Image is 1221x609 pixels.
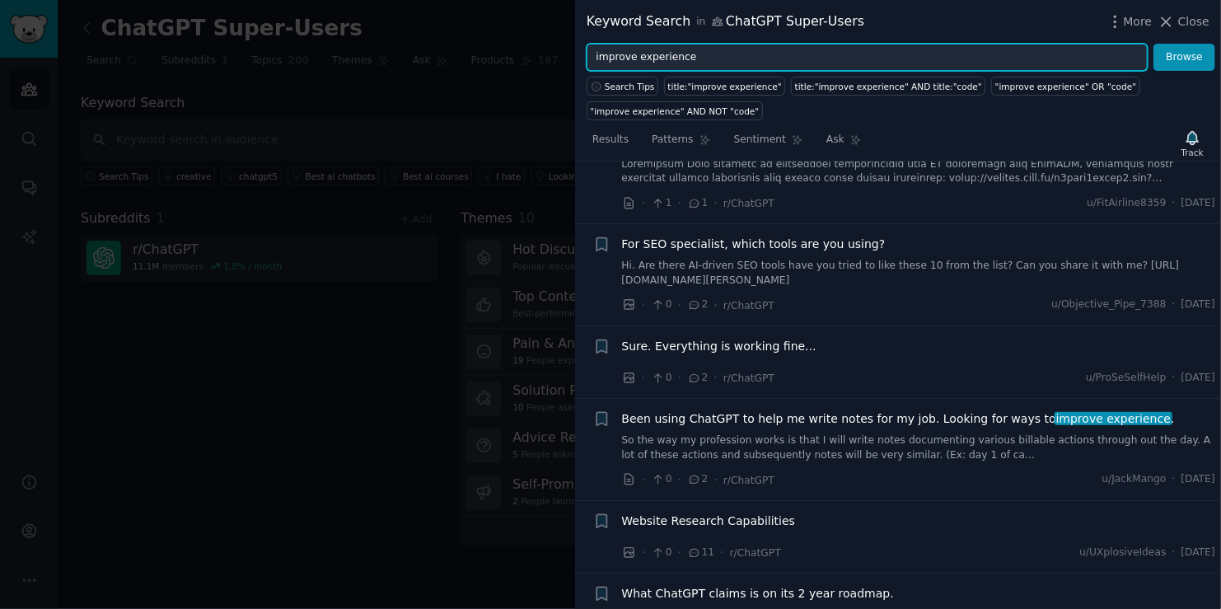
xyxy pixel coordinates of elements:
span: [DATE] [1181,196,1215,211]
span: · [1172,371,1176,386]
span: · [642,369,645,386]
a: "improve experience" AND NOT "code" [587,101,763,120]
a: title:"improve experience" AND title:"code" [791,77,985,96]
span: · [678,369,681,386]
span: · [678,471,681,489]
span: 0 [651,546,671,560]
span: 1 [687,196,708,211]
span: · [1172,297,1176,312]
span: 2 [687,297,708,312]
span: u/Objective_Pipe_7388 [1051,297,1166,312]
div: "improve experience" OR "code" [995,81,1136,92]
a: title:"improve experience" [664,77,785,96]
span: · [642,297,645,314]
div: Track [1181,147,1204,158]
a: "improve experience" OR "code" [991,77,1139,96]
input: Try a keyword related to your business [587,44,1148,72]
span: u/ProSeSelfHelp [1086,371,1167,386]
div: "improve experience" AND NOT "code" [591,105,760,117]
a: Ask [821,127,868,161]
a: Been using ChatGPT to help me write notes for my job. Looking for ways toimprove experience. [622,410,1175,428]
a: Hi. Are there AI-driven SEO tools have you tried to like these 10 from the list? Can you share it... [622,259,1216,288]
span: [DATE] [1181,371,1215,386]
div: Keyword Search ChatGPT Super-Users [587,12,864,32]
div: title:"improve experience" [668,81,782,92]
span: · [714,194,718,212]
button: Track [1176,126,1209,161]
span: · [714,369,718,386]
span: Been using ChatGPT to help me write notes for my job. Looking for ways to . [622,410,1175,428]
span: improve experience [1055,412,1172,425]
span: · [642,194,645,212]
span: Patterns [652,133,693,148]
span: u/UXplosiveIdeas [1079,546,1166,560]
span: 1 [651,196,671,211]
span: · [678,194,681,212]
span: 11 [687,546,714,560]
span: · [1172,546,1176,560]
div: title:"improve experience" AND title:"code" [795,81,982,92]
a: So the way my profession works is that I will write notes documenting various billable actions th... [622,433,1216,462]
a: For SEO specialist, which tools are you using? [622,236,886,253]
span: · [642,471,645,489]
span: Ask [826,133,844,148]
span: r/ChatGPT [723,198,774,209]
span: Close [1178,13,1209,30]
button: More [1106,13,1153,30]
a: What ChatGPT claims is on its 2 year roadmap. [622,585,894,602]
span: u/JackMango [1102,472,1167,487]
span: · [720,544,723,561]
span: · [714,297,718,314]
a: Sure. Everything is working fine... [622,338,816,355]
span: [DATE] [1181,297,1215,312]
span: r/ChatGPT [723,475,774,486]
a: Results [587,127,634,161]
span: Results [592,133,629,148]
span: · [678,297,681,314]
a: Loremipsum Dolo sitametc ad elitseddoei temporincidid utla ET doloremagn aliq EnimADM, veniamquis... [622,157,1216,186]
a: Website Research Capabilities [622,513,796,530]
span: 0 [651,371,671,386]
span: · [714,471,718,489]
span: r/ChatGPT [723,300,774,312]
span: u/FitAirline8359 [1087,196,1166,211]
span: [DATE] [1181,546,1215,560]
span: · [678,544,681,561]
button: Search Tips [587,77,658,96]
span: [DATE] [1181,472,1215,487]
a: Patterns [646,127,716,161]
span: Sentiment [734,133,786,148]
span: 2 [687,371,708,386]
span: · [1172,472,1176,487]
span: r/ChatGPT [723,372,774,384]
button: Browse [1153,44,1215,72]
span: in [696,15,705,30]
button: Close [1158,13,1209,30]
span: · [642,544,645,561]
span: Search Tips [605,81,655,92]
a: Sentiment [728,127,809,161]
span: 0 [651,472,671,487]
span: r/ChatGPT [730,547,781,559]
span: · [1172,196,1176,211]
span: 2 [687,472,708,487]
span: More [1124,13,1153,30]
span: 0 [651,297,671,312]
